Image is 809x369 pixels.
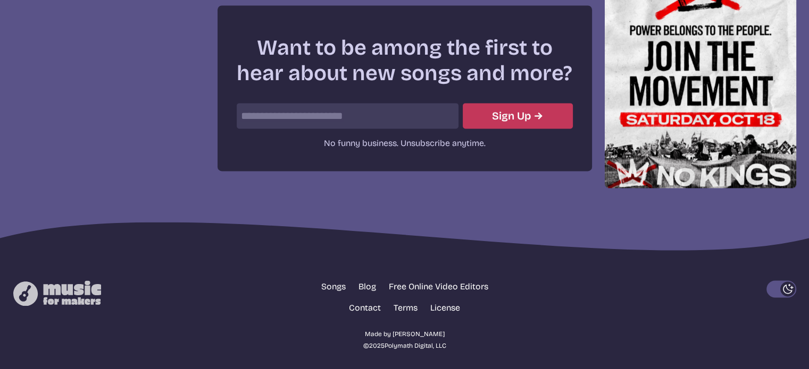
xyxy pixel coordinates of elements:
[358,280,376,293] a: Blog
[463,103,573,128] button: Submit
[430,302,460,314] a: License
[237,35,573,86] h2: Want to be among the first to hear about new songs and more?
[13,280,101,306] img: Music for Makers logo
[365,329,445,339] a: Made by [PERSON_NAME]
[363,342,446,349] span: © 2025 Polymath Digital, LLC
[324,138,486,148] span: No funny business. Unsubscribe anytime.
[389,280,488,293] a: Free Online Video Editors
[394,302,418,314] a: Terms
[349,302,381,314] a: Contact
[321,280,346,293] a: Songs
